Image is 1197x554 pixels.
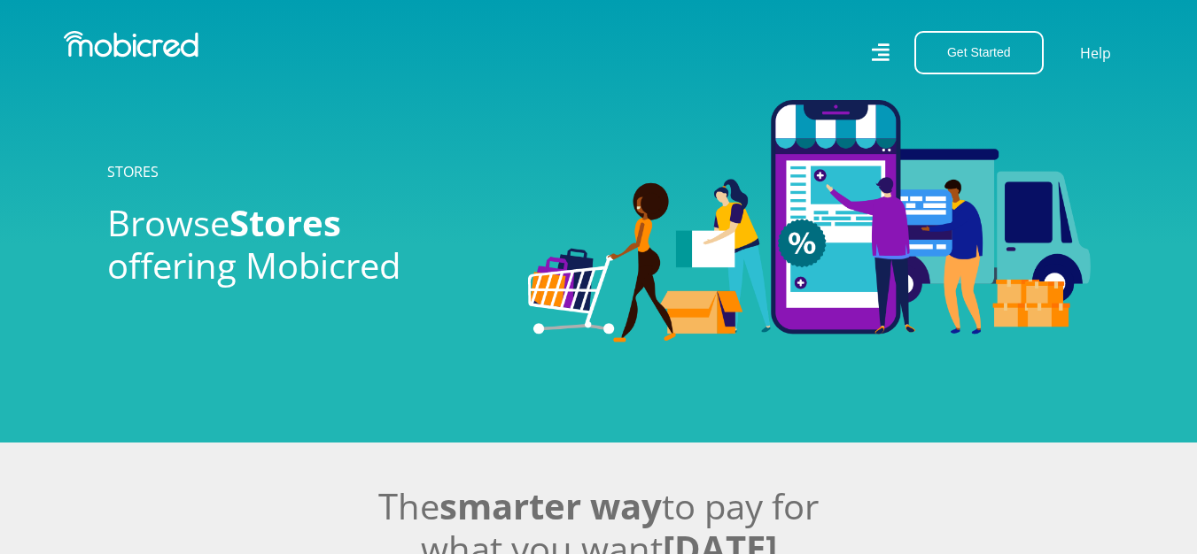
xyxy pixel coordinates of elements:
a: Help [1079,42,1112,65]
img: Mobicred [64,31,198,58]
button: Get Started [914,31,1044,74]
span: Stores [229,198,341,247]
img: Stores [528,100,1091,342]
h2: Browse offering Mobicred [107,202,501,287]
a: STORES [107,162,159,181]
span: smarter way [439,481,662,530]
